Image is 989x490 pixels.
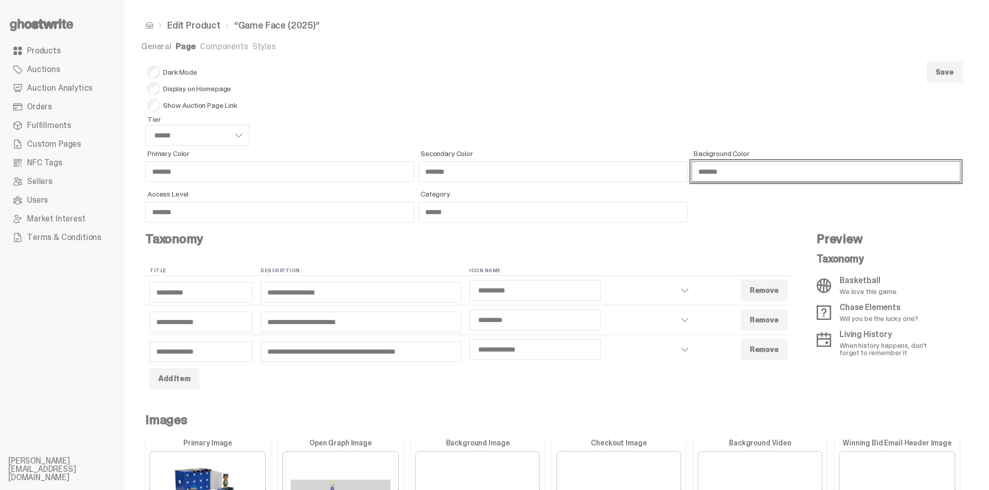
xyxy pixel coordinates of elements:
[817,254,944,264] p: Taxonomy
[145,266,256,276] th: Title
[415,439,540,447] label: Background Image
[741,339,788,360] button: Remove
[694,150,960,157] span: Background Color
[839,439,955,447] label: Winning Bid Email Header Image
[221,21,320,30] li: “Game Face (2025)”
[421,190,687,198] span: Category
[27,159,62,167] span: NFC Tags
[27,103,52,111] span: Orders
[418,161,687,182] input: Secondary Color
[147,99,249,111] span: Show Auction Page Link
[839,342,944,356] p: When history happens, don't forget to remember it
[557,439,681,447] label: Checkout Image
[27,47,61,55] span: Products
[8,79,116,97] a: Auction Analytics
[141,41,171,52] a: General
[839,303,918,312] p: Chase Elements
[27,65,60,74] span: Auctions
[252,41,276,52] a: Styles
[692,161,960,182] input: Background Color
[817,233,944,245] h4: Preview
[927,62,963,82] button: Save
[27,121,71,130] span: Fulfillments
[147,82,249,95] span: Display on Homepage
[282,439,399,447] label: Open Graph Image
[8,191,116,209] a: Users
[147,116,249,123] span: Tier
[465,266,699,276] th: Icon Name
[8,172,116,191] a: Sellers
[27,233,101,242] span: Terms & Conditions
[839,330,944,339] p: Living History
[147,66,160,78] input: Dark Mode
[8,228,116,247] a: Terms & Conditions
[147,66,249,78] span: Dark Mode
[698,439,822,447] label: Background Video
[27,84,92,92] span: Auction Analytics
[741,280,788,301] button: Remove
[145,161,414,182] input: Primary Color
[418,202,687,222] input: Category
[839,276,898,285] p: Basketball
[8,153,116,172] a: NFC Tags
[145,125,249,146] select: Tier
[145,202,414,222] input: Access Level
[145,414,960,426] h4: Images
[8,60,116,79] a: Auctions
[147,190,414,198] span: Access Level
[147,150,414,157] span: Primary Color
[27,215,86,223] span: Market Interest
[150,439,266,447] label: Primary Image
[150,368,199,389] button: Add Item
[27,140,81,148] span: Custom Pages
[839,315,918,322] p: Will you be the lucky one?
[8,41,116,60] a: Products
[147,99,160,111] input: Show Auction Page Link
[421,150,687,157] span: Secondary Color
[175,41,196,52] a: Page
[27,177,52,186] span: Sellers
[147,82,160,95] input: Display on Homepage
[8,209,116,228] a: Market Interest
[27,196,48,204] span: Users
[839,288,898,295] p: We love this game.
[145,233,792,245] h4: Taxonomy
[256,266,465,276] th: Description
[8,135,116,153] a: Custom Pages
[167,21,221,30] a: Edit Product
[8,97,116,116] a: Orders
[200,41,248,52] a: Components
[741,310,788,330] button: Remove
[8,116,116,135] a: Fulfillments
[8,457,133,482] li: [PERSON_NAME][EMAIL_ADDRESS][DOMAIN_NAME]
